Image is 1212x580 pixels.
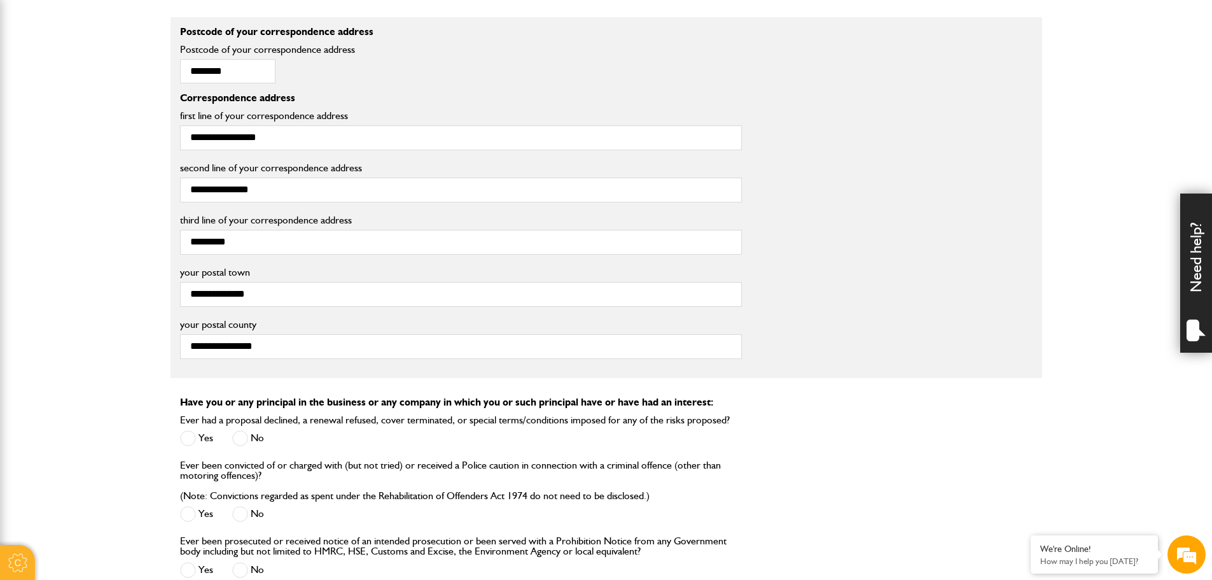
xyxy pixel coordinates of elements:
[173,392,231,409] em: Start Chat
[232,430,264,446] label: No
[180,111,742,121] label: first line of your correspondence address
[180,397,1033,407] p: Have you or any principal in the business or any company in which you or such principal have or h...
[17,230,232,381] textarea: Type your message and hit 'Enter'
[209,6,239,37] div: Minimize live chat window
[180,27,742,37] p: Postcode of your correspondence address
[180,163,742,173] label: second line of your correspondence address
[66,71,214,88] div: Chat with us now
[180,460,742,501] label: Ever been convicted of or charged with (but not tried) or received a Police caution in connection...
[1180,194,1212,353] div: Need help?
[180,506,213,522] label: Yes
[180,215,742,225] label: third line of your correspondence address
[17,155,232,183] input: Enter your email address
[1040,556,1148,566] p: How may I help you today?
[180,320,742,330] label: your postal county
[180,430,213,446] label: Yes
[180,562,213,578] label: Yes
[17,118,232,146] input: Enter your last name
[22,71,53,88] img: d_20077148190_company_1631870298795_20077148190
[232,562,264,578] label: No
[17,193,232,221] input: Enter your phone number
[180,93,742,103] p: Correspondence address
[1040,544,1148,555] div: We're Online!
[180,536,742,556] label: Ever been prosecuted or received notice of an intended prosecution or been served with a Prohibit...
[180,45,374,55] label: Postcode of your correspondence address
[180,267,742,278] label: your postal town
[232,506,264,522] label: No
[180,415,730,425] label: Ever had a proposal declined, a renewal refused, cover terminated, or special terms/conditions im...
